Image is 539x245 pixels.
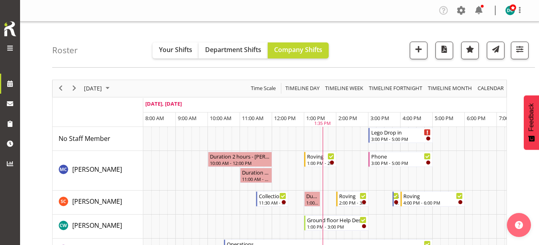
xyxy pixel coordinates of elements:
div: 1:35 PM [314,120,331,127]
div: Roving [307,152,334,160]
div: Collections [259,192,286,200]
td: Bean Casey resource [53,191,143,215]
td: Aurora Catu resource [53,151,143,191]
img: Rosterit icon logo [2,20,18,38]
div: No Staff Member"s event - Lego Drop in Begin From Wednesday, September 17, 2025 at 3:00:00 PM GMT... [368,128,433,143]
button: Timeline Month [427,83,474,93]
div: 2:00 PM - 3:00 PM [339,199,366,206]
button: Time Scale [250,83,277,93]
button: Timeline Week [324,83,365,93]
span: 12:00 PM [274,114,296,122]
span: Company Shifts [274,45,322,54]
div: 1:00 PM - 1:30 PM [306,199,318,206]
button: Your Shifts [153,42,199,58]
button: Send a list of all shifts for the selected filtered period to all rostered employees. [487,42,504,59]
h4: Roster [52,46,78,55]
div: Roving [403,192,463,200]
div: previous period [54,80,67,97]
span: 1:00 PM [306,114,325,122]
div: Bean Casey"s event - New book tagging Begin From Wednesday, September 17, 2025 at 3:45:00 PM GMT+... [393,191,401,207]
button: Month [476,83,505,93]
span: 9:00 AM [178,114,197,122]
div: Roving [339,192,366,200]
div: Duration 0 hours - [PERSON_NAME] [306,192,318,200]
div: Duration 1 hours - [PERSON_NAME] [242,168,270,176]
button: Filter Shifts [511,42,529,59]
div: Phone [371,152,431,160]
div: 1:00 PM - 3:00 PM [307,223,366,230]
button: Previous [55,83,66,93]
button: Download a PDF of the roster for the current day [435,42,453,59]
button: Next [69,83,80,93]
span: Timeline Week [324,83,364,93]
div: next period [67,80,81,97]
button: Fortnight [368,83,424,93]
span: calendar [477,83,504,93]
div: 11:30 AM - 12:30 PM [259,199,286,206]
div: Lego Drop in [371,128,431,136]
span: Department Shifts [205,45,261,54]
span: Your Shifts [159,45,192,54]
span: 4:00 PM [403,114,421,122]
span: 3:00 PM [370,114,389,122]
a: No Staff Member [59,134,110,143]
span: Timeline Fortnight [368,83,423,93]
div: 3:45 PM - 4:00 PM [395,199,399,206]
div: Duration 2 hours - [PERSON_NAME] [210,152,270,160]
span: Timeline Month [427,83,473,93]
span: [DATE], [DATE] [145,100,182,107]
span: Timeline Day [285,83,320,93]
span: Time Scale [250,83,277,93]
span: 7:00 PM [499,114,518,122]
div: 3:00 PM - 5:00 PM [371,136,431,142]
span: [DATE] [83,83,103,93]
div: 3:00 PM - 5:00 PM [371,160,431,166]
a: [PERSON_NAME] [72,221,122,230]
span: 8:00 AM [145,114,164,122]
td: Catherine Wilson resource [53,215,143,239]
span: Feedback [528,103,535,131]
div: Bean Casey"s event - Roving Begin From Wednesday, September 17, 2025 at 2:00:00 PM GMT+12:00 Ends... [336,191,368,207]
button: September 2025 [83,83,113,93]
span: 11:00 AM [242,114,264,122]
button: Company Shifts [268,42,329,58]
div: Aurora Catu"s event - Duration 1 hours - Aurora Catu Begin From Wednesday, September 17, 2025 at ... [240,168,272,183]
div: Bean Casey"s event - Duration 0 hours - Bean Casey Begin From Wednesday, September 17, 2025 at 1:... [304,191,320,207]
span: [PERSON_NAME] [72,197,122,206]
div: 1:00 PM - 2:00 PM [307,160,334,166]
button: Highlight an important date within the roster. [461,42,479,59]
span: No Staff Member [59,134,110,143]
span: [PERSON_NAME] [72,221,122,230]
a: [PERSON_NAME] [72,165,122,174]
span: 6:00 PM [467,114,486,122]
button: Department Shifts [199,42,268,58]
td: No Staff Member resource [53,127,143,151]
button: Feedback - Show survey [524,95,539,150]
img: donald-cunningham11616.jpg [505,6,515,15]
div: Catherine Wilson"s event - Ground floor Help Desk Begin From Wednesday, September 17, 2025 at 1:0... [304,215,368,231]
img: help-xxl-2.png [515,221,523,229]
div: Bean Casey"s event - Roving Begin From Wednesday, September 17, 2025 at 4:00:00 PM GMT+12:00 Ends... [401,191,465,207]
div: Aurora Catu"s event - Duration 2 hours - Aurora Catu Begin From Wednesday, September 17, 2025 at ... [208,152,272,167]
div: Aurora Catu"s event - Phone Begin From Wednesday, September 17, 2025 at 3:00:00 PM GMT+12:00 Ends... [368,152,433,167]
span: 2:00 PM [338,114,357,122]
div: September 17, 2025 [81,80,114,97]
div: Bean Casey"s event - Collections Begin From Wednesday, September 17, 2025 at 11:30:00 AM GMT+12:0... [256,191,288,207]
div: Ground floor Help Desk [307,216,366,224]
div: 10:00 AM - 12:00 PM [210,160,270,166]
button: Timeline Day [284,83,321,93]
div: 11:00 AM - 12:00 PM [242,176,270,182]
div: 4:00 PM - 6:00 PM [403,199,463,206]
a: [PERSON_NAME] [72,197,122,206]
div: Aurora Catu"s event - Roving Begin From Wednesday, September 17, 2025 at 1:00:00 PM GMT+12:00 End... [304,152,336,167]
span: 10:00 AM [210,114,232,122]
span: 5:00 PM [435,114,454,122]
div: New book tagging [395,192,399,200]
button: Add a new shift [410,42,427,59]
